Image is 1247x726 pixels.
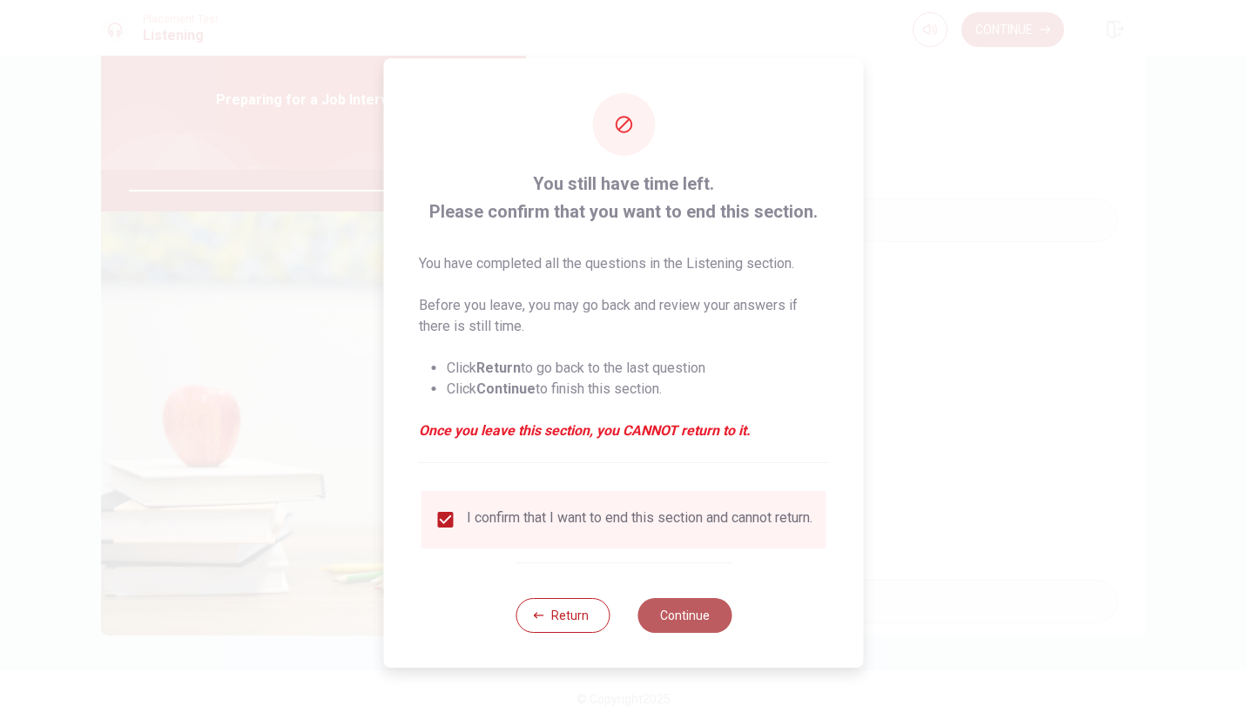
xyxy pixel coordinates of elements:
[516,598,610,633] button: Return
[447,358,829,379] li: Click to go back to the last question
[476,360,521,376] strong: Return
[476,380,536,397] strong: Continue
[419,420,829,441] em: Once you leave this section, you CANNOT return to it.
[637,598,731,633] button: Continue
[419,295,829,337] p: Before you leave, you may go back and review your answers if there is still time.
[419,170,829,225] span: You still have time left. Please confirm that you want to end this section.
[419,253,829,274] p: You have completed all the questions in the Listening section.
[447,379,829,400] li: Click to finish this section.
[467,509,812,530] div: I confirm that I want to end this section and cannot return.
